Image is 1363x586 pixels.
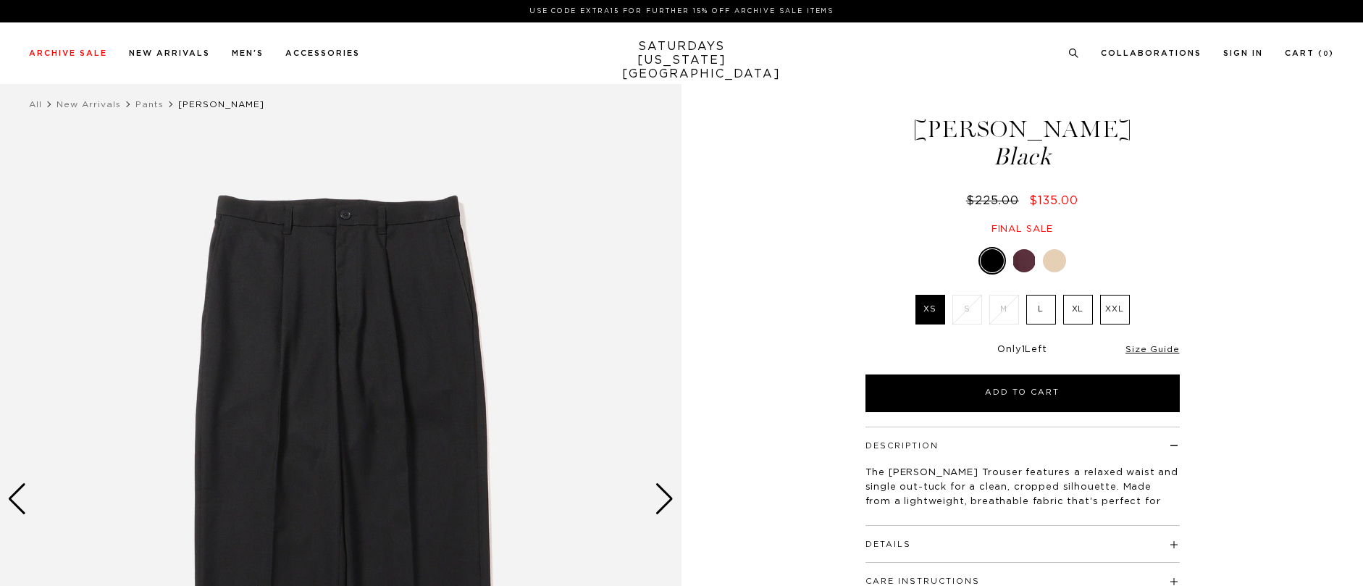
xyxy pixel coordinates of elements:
a: Accessories [285,49,360,57]
p: Use Code EXTRA15 for Further 15% Off Archive Sale Items [35,6,1328,17]
small: 0 [1323,51,1329,57]
div: Final sale [863,223,1182,235]
span: [PERSON_NAME] [178,100,264,109]
h1: [PERSON_NAME] [863,117,1182,169]
a: New Arrivals [56,100,121,109]
a: All [29,100,42,109]
span: 1 [1022,345,1026,354]
a: Archive Sale [29,49,107,57]
button: Details [865,540,911,548]
a: Collaborations [1101,49,1201,57]
del: $225.00 [966,195,1025,206]
p: The [PERSON_NAME] Trouser features a relaxed waist and single out-tuck for a clean, cropped silho... [865,466,1180,524]
a: SATURDAYS[US_STATE][GEOGRAPHIC_DATA] [622,40,742,81]
a: Pants [135,100,164,109]
div: Previous slide [7,483,27,515]
label: XS [915,295,945,325]
div: Only Left [865,344,1180,356]
button: Add to Cart [865,374,1180,412]
button: Care Instructions [865,577,980,585]
a: Size Guide [1125,345,1179,353]
div: Next slide [655,483,674,515]
a: Cart (0) [1285,49,1334,57]
label: XL [1063,295,1093,325]
label: XXL [1100,295,1130,325]
span: $135.00 [1029,195,1078,206]
label: L [1026,295,1056,325]
span: Black [863,145,1182,169]
a: New Arrivals [129,49,210,57]
a: Sign In [1223,49,1263,57]
a: Men's [232,49,264,57]
button: Description [865,442,939,450]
